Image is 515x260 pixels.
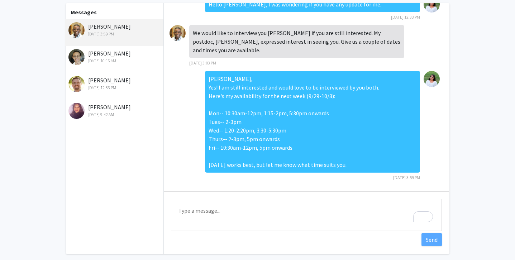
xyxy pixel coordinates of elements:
[68,103,162,118] div: [PERSON_NAME]
[68,31,162,37] div: [DATE] 3:59 PM
[68,76,162,91] div: [PERSON_NAME]
[68,76,85,92] img: Joseph Taube
[68,22,85,38] img: Dwayne Simmons
[68,58,162,64] div: [DATE] 10:16 AM
[393,175,420,180] span: [DATE] 3:59 PM
[68,111,162,118] div: [DATE] 9:42 AM
[205,71,420,173] div: [PERSON_NAME], Yes! I am still interested and would love to be interviewed by you both. Here's my...
[189,25,404,58] div: We would like to interview you [PERSON_NAME] if you are still interested. My postdoc, [PERSON_NAM...
[71,9,97,16] b: Messages
[189,60,216,66] span: [DATE] 3:03 PM
[421,233,442,246] button: Send
[424,71,440,87] img: Rishika Kohli
[391,14,420,20] span: [DATE] 12:33 PM
[170,25,186,41] img: Dwayne Simmons
[171,199,442,231] textarea: To enrich screen reader interactions, please activate Accessibility in Grammarly extension settings
[68,103,85,119] img: Santha Ranganathan
[68,49,85,65] img: Elisabeth Vichaya
[68,22,162,37] div: [PERSON_NAME]
[68,49,162,64] div: [PERSON_NAME]
[68,85,162,91] div: [DATE] 12:33 PM
[5,228,30,255] iframe: Chat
